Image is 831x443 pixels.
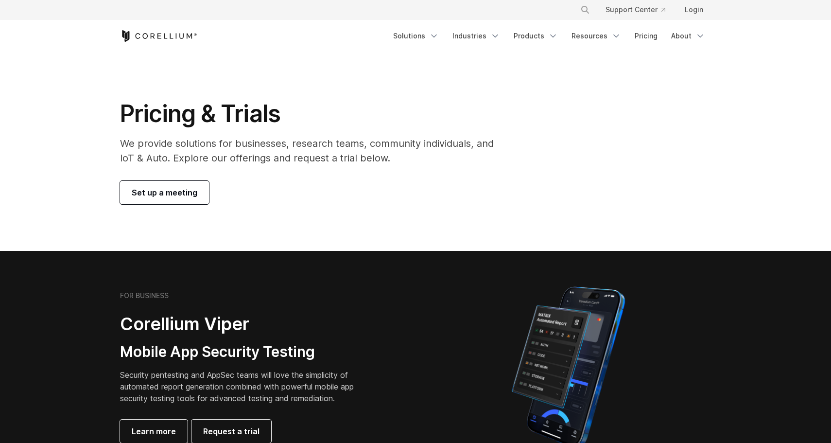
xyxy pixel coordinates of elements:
[120,291,169,300] h6: FOR BUSINESS
[191,420,271,443] a: Request a trial
[387,27,711,45] div: Navigation Menu
[120,343,369,361] h3: Mobile App Security Testing
[132,425,176,437] span: Learn more
[569,1,711,18] div: Navigation Menu
[576,1,594,18] button: Search
[120,313,369,335] h2: Corellium Viper
[120,420,188,443] a: Learn more
[447,27,506,45] a: Industries
[508,27,564,45] a: Products
[203,425,260,437] span: Request a trial
[598,1,673,18] a: Support Center
[677,1,711,18] a: Login
[665,27,711,45] a: About
[120,369,369,404] p: Security pentesting and AppSec teams will love the simplicity of automated report generation comb...
[132,187,197,198] span: Set up a meeting
[566,27,627,45] a: Resources
[120,136,507,165] p: We provide solutions for businesses, research teams, community individuals, and IoT & Auto. Explo...
[120,181,209,204] a: Set up a meeting
[120,30,197,42] a: Corellium Home
[629,27,663,45] a: Pricing
[387,27,445,45] a: Solutions
[120,99,507,128] h1: Pricing & Trials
